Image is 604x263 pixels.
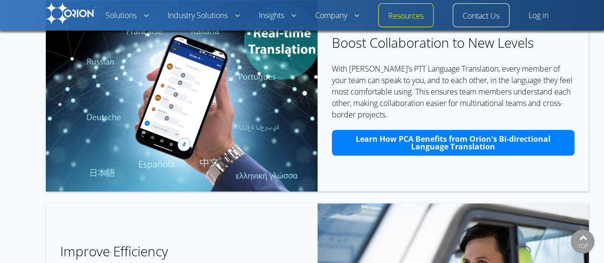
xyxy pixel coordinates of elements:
[332,130,575,156] a: Learn How PCA Benefits from Orion's Bi-directional Language Translation
[168,10,240,21] a: Industry Solutions
[46,0,318,191] img: PTT 2.0 language translation on cell phone
[46,2,94,24] img: Orion
[463,11,499,22] a: Contact Us
[60,244,303,258] h3: Improve Efficiency
[529,10,549,21] a: Log in
[315,10,359,21] a: Company
[337,135,570,150] span: Learn How PCA Benefits from Orion's Bi-directional Language Translation
[332,36,575,50] h3: Boost Collaboration to New Levels
[388,11,424,22] a: Resources
[259,10,296,21] a: Insights
[332,36,575,120] div: With [PERSON_NAME]’s PTT Language Translation, every member of your team can speak to you, and to...
[432,152,604,263] iframe: Chat Widget
[106,10,148,21] a: Solutions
